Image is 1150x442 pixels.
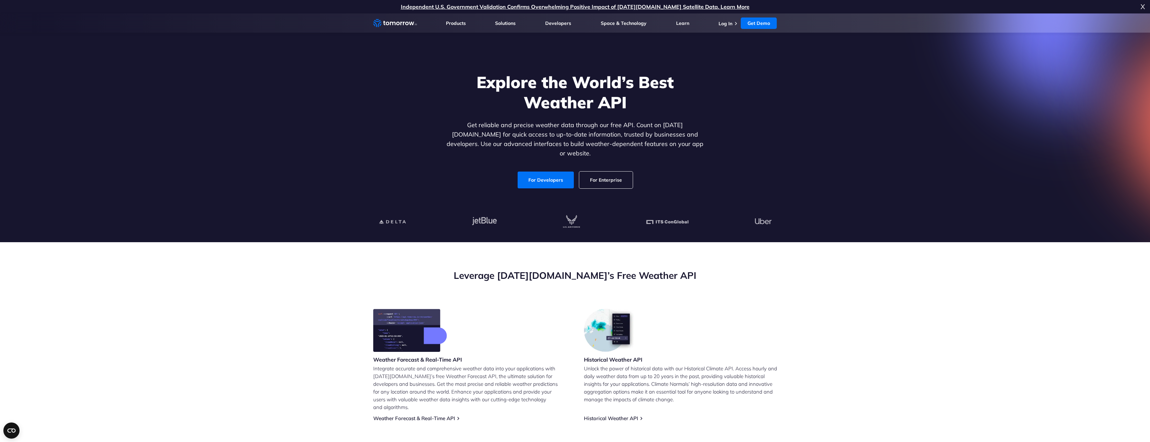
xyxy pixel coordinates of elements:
h3: Historical Weather API [584,356,642,363]
a: Space & Technology [601,20,647,26]
a: Get Demo [741,17,777,29]
a: Independent U.S. Government Validation Confirms Overwhelming Positive Impact of [DATE][DOMAIN_NAM... [401,3,750,10]
a: Weather Forecast & Real-Time API [373,415,455,421]
a: Products [446,20,466,26]
a: For Enterprise [579,172,633,188]
h2: Leverage [DATE][DOMAIN_NAME]’s Free Weather API [373,269,777,282]
a: Home link [373,18,417,28]
a: Solutions [495,20,516,26]
a: Log In [719,21,732,27]
h1: Explore the World’s Best Weather API [445,72,705,112]
p: Unlock the power of historical data with our Historical Climate API. Access hourly and daily weat... [584,365,777,403]
h3: Weather Forecast & Real-Time API [373,356,462,363]
p: Integrate accurate and comprehensive weather data into your applications with [DATE][DOMAIN_NAME]... [373,365,566,411]
p: Get reliable and precise weather data through our free API. Count on [DATE][DOMAIN_NAME] for quic... [445,120,705,158]
a: Developers [545,20,571,26]
a: For Developers [518,172,574,188]
a: Learn [676,20,689,26]
a: Historical Weather API [584,415,638,421]
button: Open CMP widget [3,422,20,439]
